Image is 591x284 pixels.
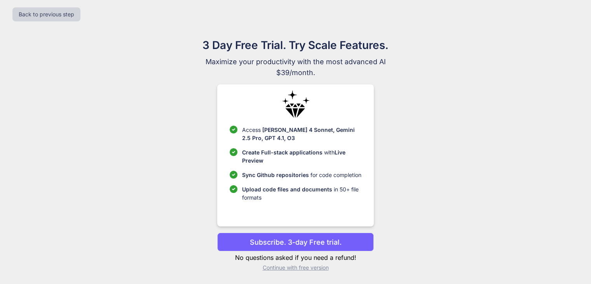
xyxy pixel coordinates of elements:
[242,186,332,193] span: Upload code files and documents
[230,171,237,179] img: checklist
[242,171,361,179] p: for code completion
[242,172,309,178] span: Sync Github repositories
[217,253,374,262] p: No questions asked if you need a refund!
[242,126,355,141] span: [PERSON_NAME] 4 Sonnet, Gemini 2.5 Pro, GPT 4.1, O3
[165,37,426,53] h1: 3 Day Free Trial. Try Scale Features.
[230,148,237,156] img: checklist
[242,148,361,165] p: with
[250,237,342,247] p: Subscribe. 3-day Free trial.
[242,185,361,202] p: in 50+ file formats
[165,56,426,67] span: Maximize your productivity with the most advanced AI
[230,126,237,133] img: checklist
[165,67,426,78] span: $39/month.
[230,185,237,193] img: checklist
[12,7,80,21] button: Back to previous step
[242,126,361,142] p: Access
[217,264,374,272] p: Continue with free version
[242,149,324,156] span: Create Full-stack applications
[217,233,374,251] button: Subscribe. 3-day Free trial.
